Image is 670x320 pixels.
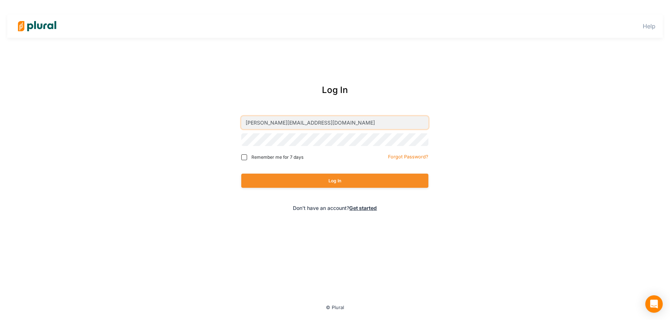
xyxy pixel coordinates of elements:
small: Forgot Password? [388,154,428,159]
a: Help [643,23,655,30]
a: Get started [349,205,377,211]
div: Open Intercom Messenger [645,295,663,313]
div: Don't have an account? [210,204,460,212]
input: Remember me for 7 days [241,154,247,160]
button: Log In [241,174,428,188]
span: Remember me for 7 days [251,154,303,161]
a: Forgot Password? [388,153,428,160]
div: Log In [210,84,460,97]
input: Email address [241,116,428,129]
img: Logo for Plural [12,13,62,39]
small: © Plural [326,305,344,310]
